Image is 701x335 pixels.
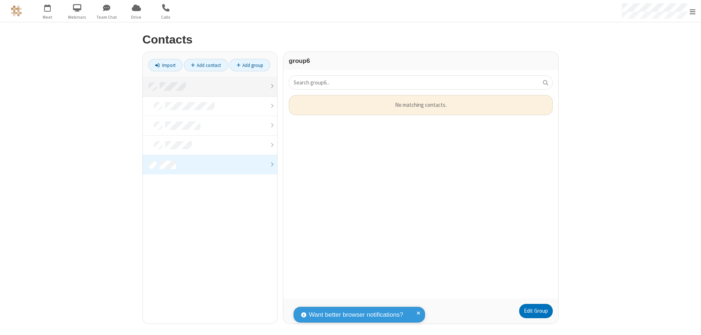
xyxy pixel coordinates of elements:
[93,14,120,20] span: Team Chat
[519,304,553,319] a: Edit Group
[289,75,553,90] input: Search group6...
[289,95,553,115] div: No matching contacts.
[309,310,403,320] span: Want better browser notifications?
[184,59,228,71] a: Add contact
[64,14,91,20] span: Webinars
[142,33,559,46] h2: Contacts
[34,14,61,20] span: Meet
[152,14,180,20] span: Calls
[683,316,696,330] iframe: Chat
[289,57,553,64] h3: group6
[123,14,150,20] span: Drive
[229,59,270,71] a: Add group
[11,5,22,16] img: QA Selenium DO NOT DELETE OR CHANGE
[283,95,558,298] div: grid
[148,59,183,71] a: Import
